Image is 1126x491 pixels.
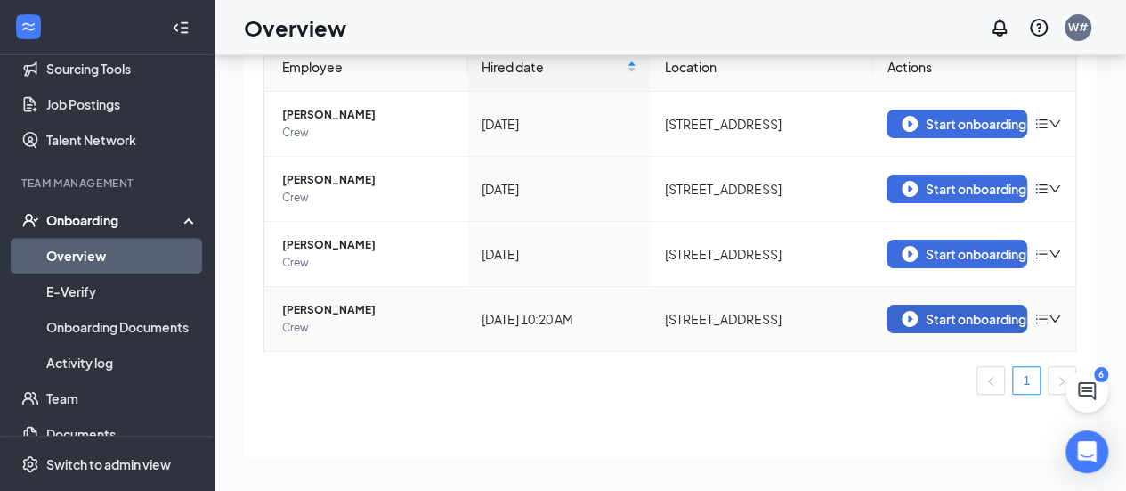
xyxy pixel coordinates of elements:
[1048,366,1076,395] li: Next Page
[1049,313,1061,325] span: down
[1065,430,1108,473] div: Open Intercom Messenger
[282,254,453,272] span: Crew
[1049,248,1061,260] span: down
[651,43,872,92] th: Location
[887,240,1027,268] button: Start onboarding
[21,455,39,473] svg: Settings
[651,287,872,351] td: [STREET_ADDRESS]
[282,236,453,254] span: [PERSON_NAME]
[482,57,623,77] span: Hired date
[872,43,1075,92] th: Actions
[976,366,1005,395] button: left
[282,124,453,142] span: Crew
[282,189,453,207] span: Crew
[1049,118,1061,130] span: down
[482,309,636,329] div: [DATE] 10:20 AM
[1034,182,1049,196] span: bars
[1068,20,1088,35] div: W#
[46,381,198,416] a: Team
[985,376,996,387] span: left
[1049,183,1061,195] span: down
[46,455,171,473] div: Switch to admin view
[1012,366,1041,395] li: 1
[1034,247,1049,261] span: bars
[46,51,198,86] a: Sourcing Tools
[902,116,1012,132] div: Start onboarding
[902,181,1012,197] div: Start onboarding
[1094,367,1108,382] div: 6
[46,122,198,158] a: Talent Network
[46,416,198,452] a: Documents
[282,319,453,337] span: Crew
[887,305,1027,333] button: Start onboarding
[902,246,1012,262] div: Start onboarding
[887,175,1027,203] button: Start onboarding
[21,176,195,191] div: Team Management
[1048,366,1076,395] button: right
[989,17,1010,38] svg: Notifications
[1034,312,1049,326] span: bars
[282,301,453,319] span: [PERSON_NAME]
[244,12,346,43] h1: Overview
[282,171,453,189] span: [PERSON_NAME]
[482,179,636,199] div: [DATE]
[1065,370,1108,413] button: ChatActive
[46,86,198,122] a: Job Postings
[1028,17,1049,38] svg: QuestionInfo
[21,211,39,229] svg: UserCheck
[1034,117,1049,131] span: bars
[1057,376,1067,387] span: right
[902,311,1012,327] div: Start onboarding
[282,106,453,124] span: [PERSON_NAME]
[887,110,1027,138] button: Start onboarding
[651,222,872,287] td: [STREET_ADDRESS]
[482,244,636,264] div: [DATE]
[46,309,198,345] a: Onboarding Documents
[46,274,198,309] a: E-Verify
[482,114,636,134] div: [DATE]
[46,238,198,274] a: Overview
[651,157,872,222] td: [STREET_ADDRESS]
[46,345,198,381] a: Activity log
[20,18,37,36] svg: WorkstreamLogo
[651,92,872,157] td: [STREET_ADDRESS]
[1076,381,1098,402] svg: ChatActive
[264,43,467,92] th: Employee
[172,19,190,37] svg: Collapse
[1013,367,1040,394] a: 1
[46,211,183,229] div: Onboarding
[976,366,1005,395] li: Previous Page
